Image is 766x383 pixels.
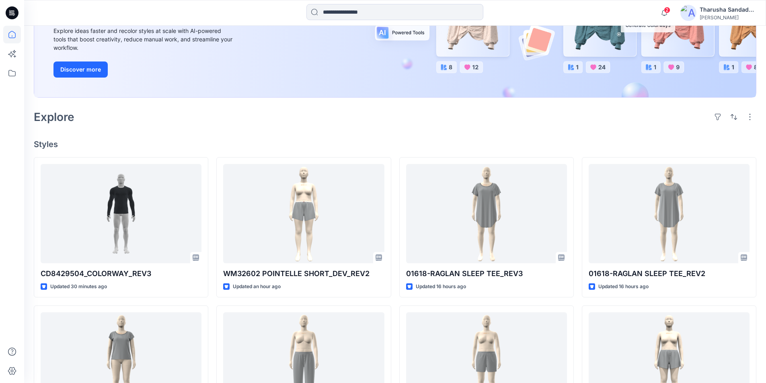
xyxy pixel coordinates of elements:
[53,27,234,52] div: Explore ideas faster and recolor styles at scale with AI-powered tools that boost creativity, red...
[680,5,696,21] img: avatar
[406,268,567,279] p: 01618-RAGLAN SLEEP TEE_REV3
[598,283,649,291] p: Updated 16 hours ago
[50,283,107,291] p: Updated 30 minutes ago
[41,268,201,279] p: CD8429504_COLORWAY_REV3
[589,268,750,279] p: 01618-RAGLAN SLEEP TEE_REV2
[416,283,466,291] p: Updated 16 hours ago
[700,14,756,20] div: [PERSON_NAME]
[233,283,281,291] p: Updated an hour ago
[53,61,108,78] button: Discover more
[700,5,756,14] div: Tharusha Sandadeepa
[589,164,750,263] a: 01618-RAGLAN SLEEP TEE_REV2
[34,111,74,123] h2: Explore
[406,164,567,263] a: 01618-RAGLAN SLEEP TEE_REV3
[664,7,670,13] span: 2
[53,61,234,78] a: Discover more
[223,164,384,263] a: WM32602 POINTELLE SHORT_DEV_REV2
[41,164,201,263] a: CD8429504_COLORWAY_REV3
[34,139,756,149] h4: Styles
[223,268,384,279] p: WM32602 POINTELLE SHORT_DEV_REV2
